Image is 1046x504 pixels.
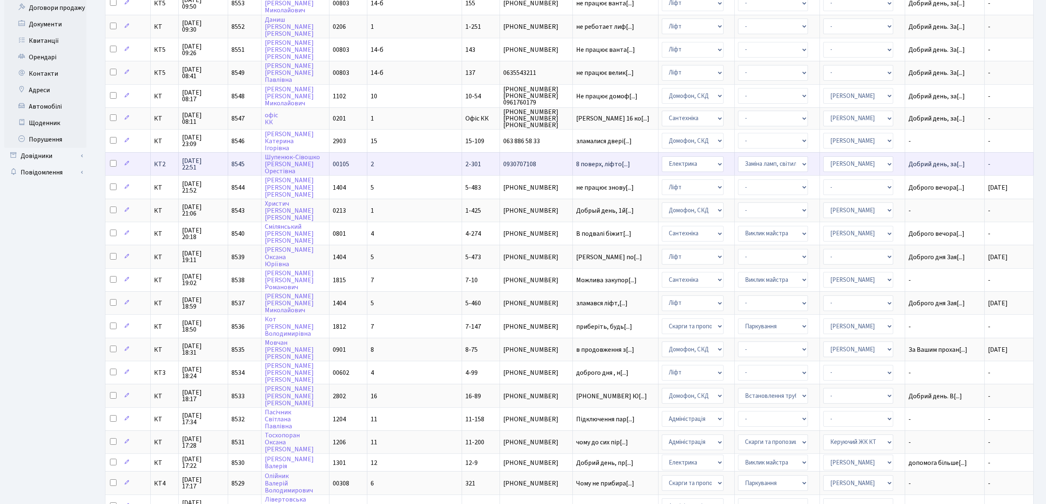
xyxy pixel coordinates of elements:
[503,230,569,237] span: [PHONE_NUMBER]
[988,45,990,54] span: -
[154,46,175,53] span: КТ5
[503,23,569,30] span: [PHONE_NUMBER]
[4,115,86,131] a: Щоденник
[908,277,981,283] span: -
[154,480,175,487] span: КТ4
[576,438,628,447] span: чому до сих пір[...]
[182,456,224,469] span: [DATE] 17:22
[908,68,965,77] span: Добрий день. За[...]
[503,207,569,214] span: [PHONE_NUMBER]
[182,366,224,379] span: [DATE] 18:24
[333,92,346,101] span: 1102
[371,299,374,308] span: 5
[908,207,981,214] span: -
[371,183,374,192] span: 5
[465,438,484,447] span: 11-200
[154,393,175,399] span: КТ
[231,345,245,354] span: 8535
[231,114,245,123] span: 8547
[465,479,475,488] span: 321
[265,222,314,245] a: Смілянський[PERSON_NAME][PERSON_NAME]
[503,346,569,353] span: [PHONE_NUMBER]
[182,412,224,425] span: [DATE] 17:34
[333,160,349,169] span: 00105
[576,45,635,54] span: Не працює ванта[...]
[333,183,346,192] span: 1404
[265,455,314,471] a: [PERSON_NAME]Валерія
[4,98,86,115] a: Автомобілі
[154,161,175,167] span: КТ2
[182,250,224,263] span: [DATE] 19:11
[908,323,981,330] span: -
[371,137,377,146] span: 15
[988,92,990,101] span: -
[182,297,224,310] span: [DATE] 18:59
[265,338,314,361] a: Мовчан[PERSON_NAME][PERSON_NAME]
[371,479,374,488] span: 6
[988,206,990,215] span: -
[154,184,175,191] span: КТ
[503,323,569,330] span: [PHONE_NUMBER]
[333,22,346,31] span: 0206
[182,43,224,56] span: [DATE] 09:26
[371,160,374,169] span: 2
[265,472,313,495] a: ОлійникВалерійВолодимирович
[231,45,245,54] span: 8551
[265,431,314,454] a: ТосхопоранОксана[PERSON_NAME]
[503,277,569,283] span: [PHONE_NUMBER]
[231,229,245,238] span: 8540
[503,460,569,466] span: [PHONE_NUMBER]
[265,246,314,269] a: [PERSON_NAME]ОксанаЮріївна
[908,345,967,354] span: За Вашим прохан[...]
[503,86,569,106] span: [PHONE_NUMBER] [PHONE_NUMBER] 0961760179
[265,315,314,338] a: Кот[PERSON_NAME]Володимирівна
[182,181,224,194] span: [DATE] 21:52
[231,415,245,424] span: 8532
[231,438,245,447] span: 8531
[503,369,569,376] span: [PHONE_NUMBER]
[503,300,569,307] span: [PHONE_NUMBER]
[988,345,1008,354] span: [DATE]
[333,229,346,238] span: 0801
[371,229,374,238] span: 4
[465,183,481,192] span: 5-483
[465,206,481,215] span: 1-425
[576,368,628,377] span: доброго дня , н[...]
[988,229,990,238] span: -
[4,16,86,33] a: Документи
[265,61,314,84] a: [PERSON_NAME][PERSON_NAME]Павлівна
[333,253,346,262] span: 1404
[265,85,314,108] a: [PERSON_NAME][PERSON_NAME]Миколайович
[154,115,175,122] span: КТ
[908,22,965,31] span: Добрий день. За[...]
[333,322,346,331] span: 1812
[371,22,374,31] span: 1
[4,131,86,148] a: Порушення
[182,89,224,102] span: [DATE] 08:17
[154,460,175,466] span: КТ
[333,137,346,146] span: 2903
[333,479,349,488] span: 00308
[4,49,86,65] a: Орендарі
[576,114,649,123] span: [PERSON_NAME] 16 ко[...]
[371,415,377,424] span: 11
[231,22,245,31] span: 8552
[503,109,569,128] span: [PHONE_NUMBER] [PHONE_NUMBER] [PHONE_NUMBER]
[988,160,990,169] span: -
[231,160,245,169] span: 8545
[154,416,175,423] span: КТ
[503,70,569,76] span: 0635543211
[154,254,175,260] span: КТ
[265,15,314,38] a: Даниш[PERSON_NAME][PERSON_NAME]
[576,253,642,262] span: [PERSON_NAME] по[...]
[465,392,481,401] span: 16-89
[265,361,314,384] a: [PERSON_NAME][PERSON_NAME][PERSON_NAME]
[371,45,383,54] span: 14-б
[503,393,569,399] span: [PHONE_NUMBER]
[908,160,965,169] span: Добрий день, за[...]
[465,345,478,354] span: 8-75
[908,416,981,423] span: -
[371,392,377,401] span: 16
[503,416,569,423] span: [PHONE_NUMBER]
[576,137,632,146] span: зламалися двері[...]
